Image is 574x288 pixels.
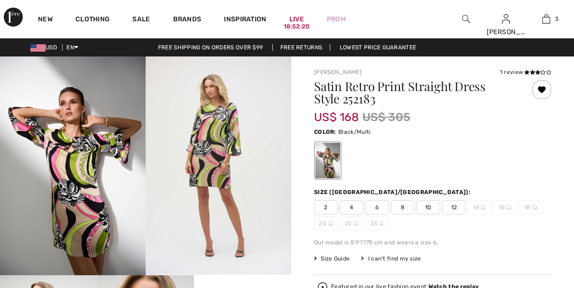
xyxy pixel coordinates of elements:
[314,238,551,247] div: Our model is 5'9"/175 cm and wears a size 6.
[481,205,486,210] img: ring-m.svg
[502,14,510,23] a: Sign In
[365,216,389,231] span: 24
[4,8,23,27] img: 1ère Avenue
[224,15,266,25] span: Inspiration
[462,13,470,25] img: search the website
[555,15,558,23] span: 3
[507,205,511,210] img: ring-m.svg
[332,44,424,51] a: Lowest Price Guarantee
[340,200,363,214] span: 4
[289,14,304,24] a: Live18:52:20
[328,221,333,226] img: ring-m.svg
[30,44,61,51] span: USD
[340,216,363,231] span: 22
[75,15,110,25] a: Clothing
[417,200,440,214] span: 10
[314,254,350,263] span: Size Guide
[487,27,526,37] div: [PERSON_NAME]
[146,56,291,275] img: Satin Retro Print Straight Dress Style 252183. 2
[314,69,361,75] a: [PERSON_NAME]
[173,15,202,25] a: Brands
[542,13,550,25] img: My Bag
[314,188,472,196] div: Size ([GEOGRAPHIC_DATA]/[GEOGRAPHIC_DATA]):
[527,13,566,25] a: 3
[500,68,551,76] div: 1 review
[519,200,543,214] span: 18
[30,44,46,52] img: US Dollar
[533,205,537,210] img: ring-m.svg
[361,254,421,263] div: I can't find my size
[468,200,491,214] span: 14
[502,13,510,25] img: My Info
[314,80,512,105] h1: Satin Retro Print Straight Dress Style 252183
[362,109,410,126] span: US$ 305
[314,129,336,135] span: Color:
[391,200,415,214] span: 8
[442,200,466,214] span: 12
[338,129,370,135] span: Black/Multi
[314,216,338,231] span: 20
[493,200,517,214] span: 16
[132,15,150,25] a: Sale
[315,143,340,178] div: Black/Multi
[365,200,389,214] span: 6
[314,200,338,214] span: 2
[66,44,78,51] span: EN
[150,44,271,51] a: Free shipping on orders over $99
[314,101,359,124] span: US$ 168
[353,221,358,226] img: ring-m.svg
[379,221,384,226] img: ring-m.svg
[38,15,53,25] a: New
[272,44,331,51] a: Free Returns
[327,14,346,24] a: Prom
[284,22,309,31] div: 18:52:20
